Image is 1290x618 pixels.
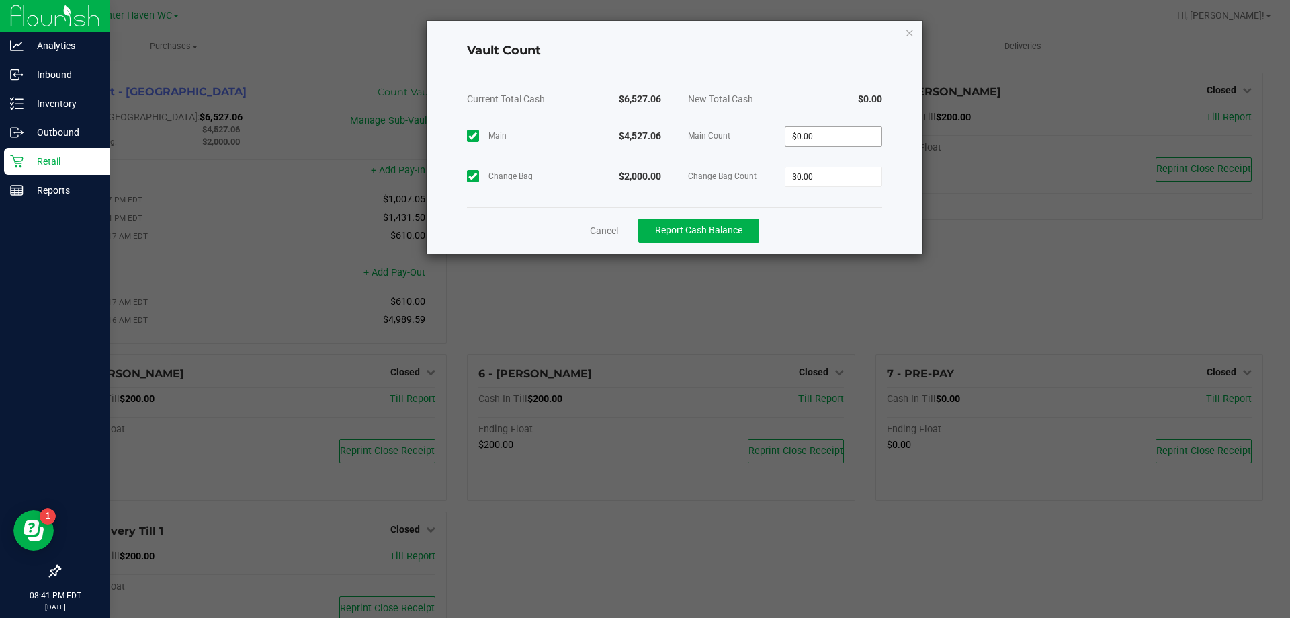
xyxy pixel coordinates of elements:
[688,169,785,183] span: Change Bag Count
[10,39,24,52] inline-svg: Analytics
[24,38,104,54] p: Analytics
[10,184,24,197] inline-svg: Reports
[13,510,54,551] iframe: Resource center
[24,67,104,83] p: Inbound
[10,126,24,139] inline-svg: Outbound
[24,124,104,141] p: Outbound
[6,602,104,612] p: [DATE]
[467,130,485,142] form-toggle: Include in count
[6,590,104,602] p: 08:41 PM EDT
[10,97,24,110] inline-svg: Inventory
[10,68,24,81] inline-svg: Inbound
[24,153,104,169] p: Retail
[40,508,56,525] iframe: Resource center unread badge
[619,130,661,141] strong: $4,527.06
[590,224,618,237] a: Cancel
[688,93,753,104] span: New Total Cash
[488,169,533,183] span: Change Bag
[619,93,661,104] strong: $6,527.06
[24,95,104,112] p: Inventory
[858,93,882,104] strong: $0.00
[10,155,24,168] inline-svg: Retail
[467,93,545,104] span: Current Total Cash
[467,42,882,60] h4: Vault Count
[488,129,507,143] span: Main
[24,182,104,198] p: Reports
[619,171,661,182] strong: $2,000.00
[655,225,742,235] span: Report Cash Balance
[688,129,785,143] span: Main Count
[638,219,759,243] button: Report Cash Balance
[467,170,485,182] form-toggle: Include in count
